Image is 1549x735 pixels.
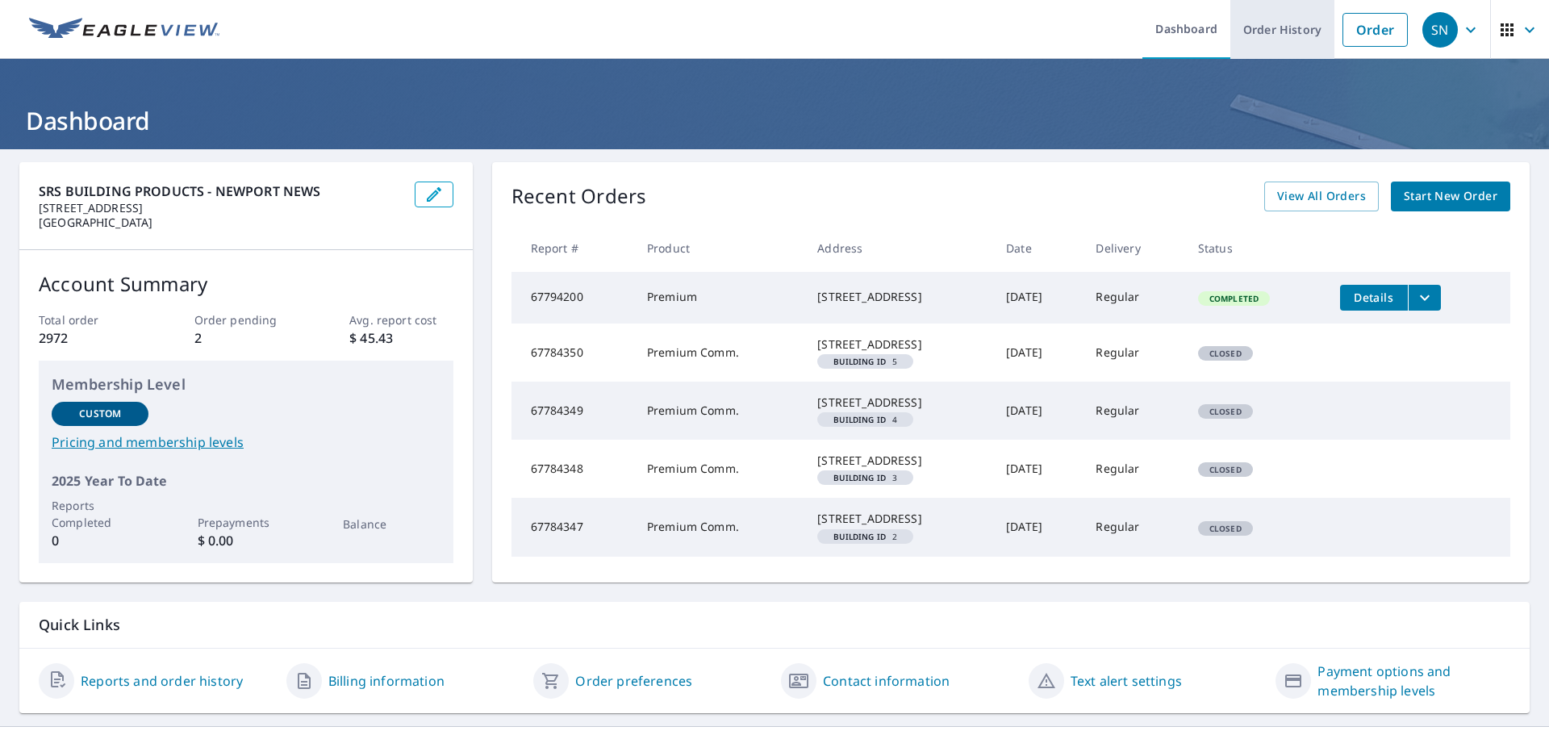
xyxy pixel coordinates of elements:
[824,532,907,541] span: 2
[194,328,298,348] p: 2
[817,336,980,353] div: [STREET_ADDRESS]
[1408,285,1441,311] button: filesDropdownBtn-67794200
[52,432,440,452] a: Pricing and membership levels
[511,382,634,440] td: 67784349
[817,453,980,469] div: [STREET_ADDRESS]
[29,18,219,42] img: EV Logo
[79,407,121,421] p: Custom
[52,374,440,395] p: Membership Level
[343,516,440,532] p: Balance
[39,215,402,230] p: [GEOGRAPHIC_DATA]
[198,514,294,531] p: Prepayments
[39,201,402,215] p: [STREET_ADDRESS]
[1340,285,1408,311] button: detailsBtn-67794200
[817,395,980,411] div: [STREET_ADDRESS]
[1083,498,1184,556] td: Regular
[824,416,907,424] span: 4
[1083,272,1184,324] td: Regular
[328,671,445,691] a: Billing information
[993,382,1083,440] td: [DATE]
[1342,13,1408,47] a: Order
[993,498,1083,556] td: [DATE]
[1277,186,1366,207] span: View All Orders
[39,269,453,299] p: Account Summary
[823,671,950,691] a: Contact information
[511,182,647,211] p: Recent Orders
[634,224,804,272] th: Product
[634,272,804,324] td: Premium
[1083,224,1184,272] th: Delivery
[349,328,453,348] p: $ 45.43
[817,289,980,305] div: [STREET_ADDRESS]
[52,471,440,491] p: 2025 Year To Date
[1422,12,1458,48] div: SN
[804,224,993,272] th: Address
[511,224,634,272] th: Report #
[993,324,1083,382] td: [DATE]
[1391,182,1510,211] a: Start New Order
[511,272,634,324] td: 67794200
[1200,293,1268,304] span: Completed
[1200,406,1251,417] span: Closed
[1200,523,1251,534] span: Closed
[39,328,142,348] p: 2972
[194,311,298,328] p: Order pending
[1083,382,1184,440] td: Regular
[511,324,634,382] td: 67784350
[575,671,692,691] a: Order preferences
[1404,186,1497,207] span: Start New Order
[1185,224,1327,272] th: Status
[39,311,142,328] p: Total order
[833,474,886,482] em: Building ID
[511,440,634,498] td: 67784348
[833,532,886,541] em: Building ID
[833,357,886,365] em: Building ID
[39,182,402,201] p: SRS BUILDING PRODUCTS - NEWPORT NEWS
[349,311,453,328] p: Avg. report cost
[993,440,1083,498] td: [DATE]
[1317,662,1510,700] a: Payment options and membership levels
[1200,464,1251,475] span: Closed
[634,324,804,382] td: Premium Comm.
[1083,440,1184,498] td: Regular
[817,511,980,527] div: [STREET_ADDRESS]
[993,272,1083,324] td: [DATE]
[1071,671,1182,691] a: Text alert settings
[833,416,886,424] em: Building ID
[634,440,804,498] td: Premium Comm.
[1083,324,1184,382] td: Regular
[52,531,148,550] p: 0
[1200,348,1251,359] span: Closed
[52,497,148,531] p: Reports Completed
[39,615,1510,635] p: Quick Links
[993,224,1083,272] th: Date
[511,498,634,556] td: 67784347
[19,104,1530,137] h1: Dashboard
[634,498,804,556] td: Premium Comm.
[81,671,243,691] a: Reports and order history
[1264,182,1379,211] a: View All Orders
[1350,290,1398,305] span: Details
[634,382,804,440] td: Premium Comm.
[824,357,907,365] span: 5
[824,474,907,482] span: 3
[198,531,294,550] p: $ 0.00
